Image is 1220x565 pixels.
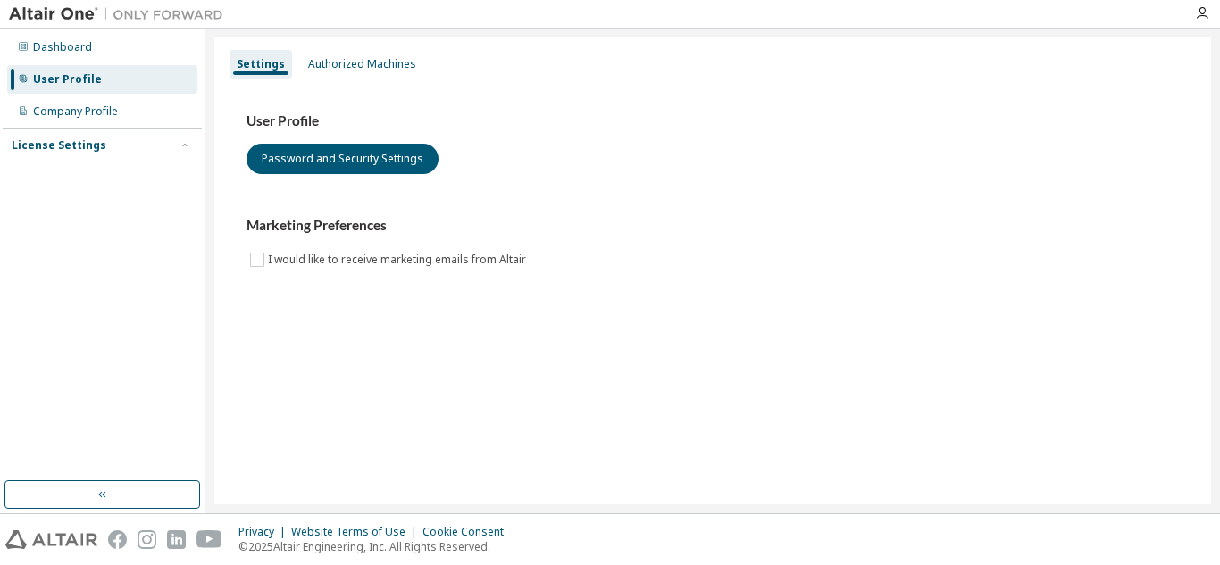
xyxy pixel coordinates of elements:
[5,530,97,549] img: altair_logo.svg
[12,138,106,153] div: License Settings
[9,5,232,23] img: Altair One
[238,539,514,554] p: © 2025 Altair Engineering, Inc. All Rights Reserved.
[196,530,222,549] img: youtube.svg
[33,104,118,119] div: Company Profile
[247,217,1179,235] h3: Marketing Preferences
[268,249,530,270] label: I would like to receive marketing emails from Altair
[247,112,1179,130] h3: User Profile
[247,144,439,174] button: Password and Security Settings
[291,525,422,539] div: Website Terms of Use
[108,530,127,549] img: facebook.svg
[308,57,416,71] div: Authorized Machines
[167,530,186,549] img: linkedin.svg
[138,530,156,549] img: instagram.svg
[33,40,92,54] div: Dashboard
[237,57,285,71] div: Settings
[238,525,291,539] div: Privacy
[33,72,102,87] div: User Profile
[422,525,514,539] div: Cookie Consent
